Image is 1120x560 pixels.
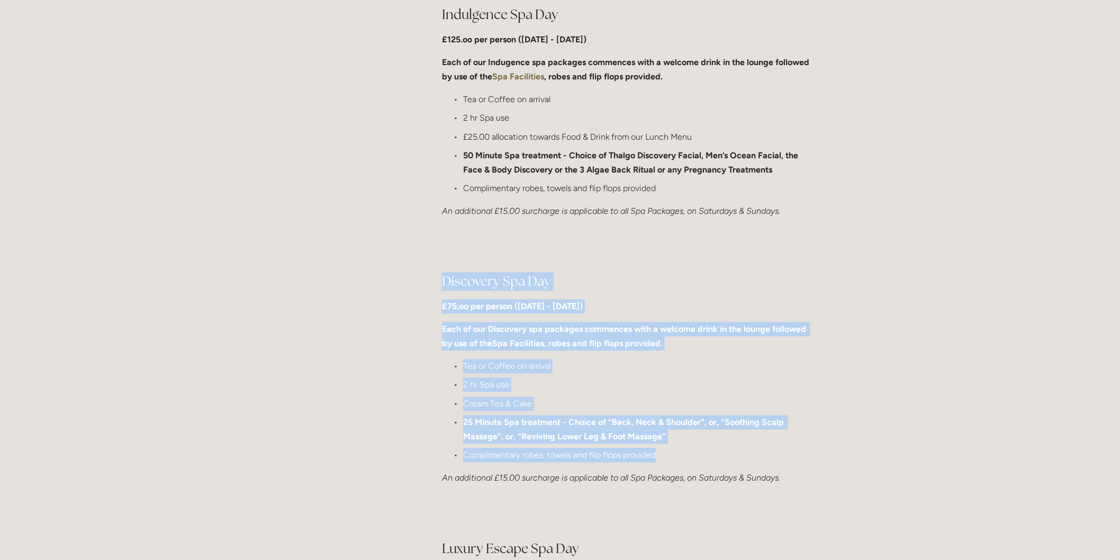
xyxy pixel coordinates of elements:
[442,57,811,82] strong: Each of our Indugence spa packages commences with a welcome drink in the lounge followed by use o...
[442,273,813,291] h2: Discovery Spa Day
[442,5,813,24] h2: Indulgence Spa Day
[544,339,663,349] strong: , robes and flip flops provided.
[442,206,780,216] em: An additional £15.00 surcharge is applicable to all Spa Packages, on Saturdays & Sundays.
[463,418,786,442] strong: 25 Minute Spa treatment - Choice of “Back, Neck & Shoulder", or, “Soothing Scalp Massage”, or, “R...
[442,473,780,483] em: An additional £15.00 surcharge is applicable to all Spa Packages, on Saturdays & Sundays.
[463,378,813,392] p: 2 hr Spa use
[463,92,813,106] p: Tea or Coffee on arrival
[442,34,586,44] strong: £125.oo per person ([DATE] - [DATE])
[463,130,813,144] p: £25.00 allocation towards Food & Drink from our Lunch Menu
[463,150,800,175] strong: 50 Minute Spa treatment - Choice of Thalgo Discovery Facial, Men’s Ocean Facial, the Face & Body ...
[463,111,813,125] p: 2 hr Spa use
[463,181,813,195] p: Complimentary robes, towels and flip flops provided
[544,71,663,82] strong: , robes and flip flops provided.
[463,448,813,463] p: Complimentary robes, towels and flip flops provided
[463,397,813,411] p: Cream Tea & Cake
[442,324,808,349] strong: Each of our Discovery spa packages commences with a welcome drink in the lounge followed by use o...
[492,339,544,349] a: Spa Facilities
[442,540,813,558] h2: Luxury Escape Spa Day
[442,302,583,312] strong: £75.oo per person ([DATE] - [DATE])
[463,359,813,374] p: Tea or Coffee on arrival
[492,71,544,82] a: Spa Facilities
